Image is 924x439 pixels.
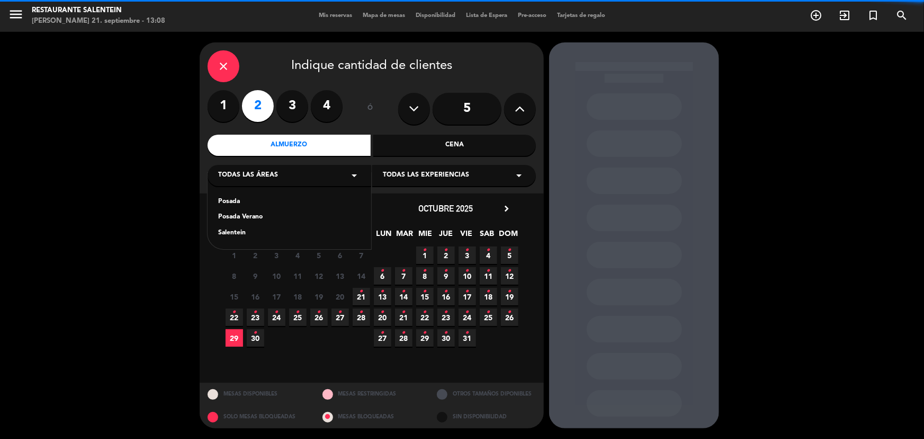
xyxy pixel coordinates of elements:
[402,304,406,321] i: •
[381,304,384,321] i: •
[381,283,384,300] i: •
[218,212,361,223] div: Posada Verano
[499,227,517,245] span: DOM
[444,283,448,300] i: •
[838,9,851,22] i: exit_to_app
[513,169,525,182] i: arrow_drop_down
[360,283,363,300] i: •
[247,329,264,347] span: 30
[423,304,427,321] i: •
[402,324,406,341] i: •
[429,383,544,406] div: OTROS TAMAÑOS DIPONIBLES
[508,262,512,279] i: •
[423,324,427,341] i: •
[396,227,414,245] span: MAR
[353,309,370,326] span: 28
[374,329,391,347] span: 27
[8,6,24,26] button: menu
[465,262,469,279] i: •
[208,90,239,122] label: 1
[444,242,448,259] i: •
[419,203,473,214] span: octubre 2025
[360,304,363,321] i: •
[242,90,274,122] label: 2
[268,267,285,285] span: 10
[374,267,391,285] span: 6
[383,170,469,181] span: Todas las experiencias
[289,309,307,326] span: 25
[353,288,370,305] span: 21
[32,5,165,16] div: Restaurante Salentein
[437,309,455,326] span: 23
[465,324,469,341] i: •
[423,283,427,300] i: •
[459,288,476,305] span: 17
[254,324,257,341] i: •
[310,309,328,326] span: 26
[416,267,434,285] span: 8
[416,309,434,326] span: 22
[381,262,384,279] i: •
[317,304,321,321] i: •
[402,283,406,300] i: •
[395,267,412,285] span: 7
[331,309,349,326] span: 27
[444,304,448,321] i: •
[218,170,278,181] span: Todas las áreas
[480,247,497,264] span: 4
[375,227,393,245] span: LUN
[437,227,455,245] span: JUE
[395,329,412,347] span: 28
[353,267,370,285] span: 14
[508,242,512,259] i: •
[501,309,518,326] span: 26
[357,13,410,19] span: Mapa de mesas
[437,247,455,264] span: 2
[410,13,461,19] span: Disponibilidad
[423,262,427,279] i: •
[395,309,412,326] span: 21
[310,288,328,305] span: 19
[895,9,908,22] i: search
[289,288,307,305] span: 18
[444,324,448,341] i: •
[348,169,361,182] i: arrow_drop_down
[218,228,361,239] div: Salentein
[208,135,371,156] div: Almuerzo
[310,267,328,285] span: 12
[296,304,300,321] i: •
[437,267,455,285] span: 9
[247,267,264,285] span: 9
[465,304,469,321] i: •
[374,288,391,305] span: 13
[487,304,490,321] i: •
[8,6,24,22] i: menu
[353,90,388,127] div: ó
[254,304,257,321] i: •
[395,288,412,305] span: 14
[501,203,512,214] i: chevron_right
[313,13,357,19] span: Mis reservas
[32,16,165,27] div: [PERSON_NAME] 21. septiembre - 13:08
[429,406,544,428] div: SIN DISPONIBILIDAD
[508,304,512,321] i: •
[268,247,285,264] span: 3
[487,262,490,279] i: •
[232,304,236,321] i: •
[479,227,496,245] span: SAB
[402,262,406,279] i: •
[513,13,552,19] span: Pre-acceso
[487,242,490,259] i: •
[331,288,349,305] span: 20
[310,247,328,264] span: 5
[268,309,285,326] span: 24
[353,247,370,264] span: 7
[459,329,476,347] span: 31
[315,406,429,428] div: MESAS BLOQUEADAS
[276,90,308,122] label: 3
[437,329,455,347] span: 30
[200,406,315,428] div: SOLO MESAS BLOQUEADAS
[461,13,513,19] span: Lista de Espera
[247,247,264,264] span: 2
[331,267,349,285] span: 13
